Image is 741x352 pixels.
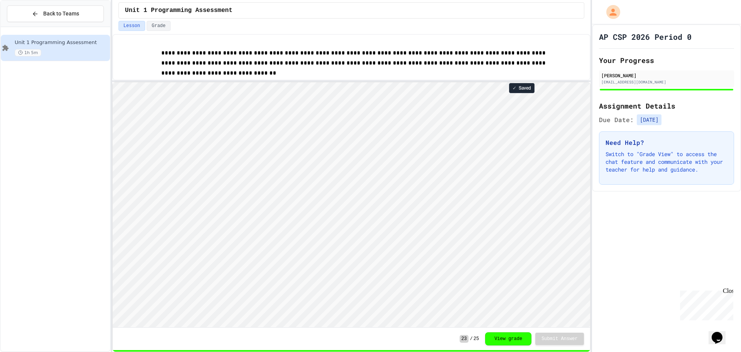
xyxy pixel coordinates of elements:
span: Back to Teams [43,10,79,18]
h1: AP CSP 2026 Period 0 [599,31,692,42]
p: Switch to "Grade View" to access the chat feature and communicate with your teacher for help and ... [606,150,727,173]
h2: Assignment Details [599,100,734,111]
div: [EMAIL_ADDRESS][DOMAIN_NAME] [601,79,732,85]
button: Lesson [118,21,145,31]
button: Submit Answer [535,333,584,345]
span: 25 [474,336,479,342]
span: Submit Answer [541,336,578,342]
h2: Your Progress [599,55,734,66]
div: [PERSON_NAME] [601,72,732,79]
iframe: chat widget [677,287,733,320]
span: 1h 5m [15,49,41,56]
button: Grade [147,21,171,31]
iframe: Snap! Programming Environment [113,82,590,327]
iframe: chat widget [709,321,733,344]
span: Unit 1 Programming Assessment [15,39,108,46]
span: ✓ [513,85,516,91]
span: / [470,336,473,342]
span: Saved [519,85,531,91]
span: Unit 1 Programming Assessment [125,6,232,15]
div: Chat with us now!Close [3,3,53,49]
button: Back to Teams [7,5,104,22]
span: Due Date: [599,115,634,124]
span: 23 [460,335,468,343]
span: [DATE] [637,114,661,125]
button: View grade [485,332,531,345]
h3: Need Help? [606,138,727,147]
div: My Account [598,3,622,21]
